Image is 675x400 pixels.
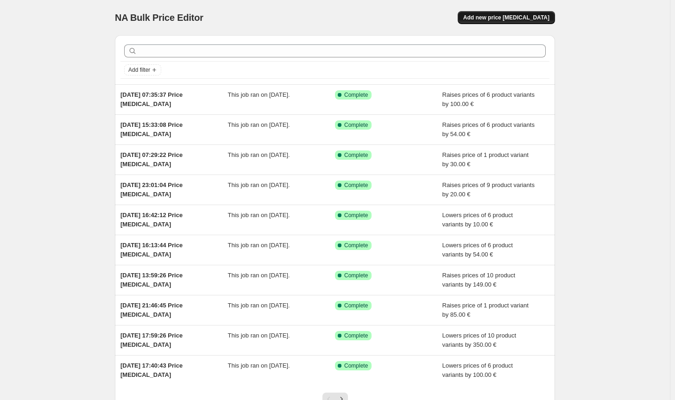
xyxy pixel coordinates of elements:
[442,302,529,318] span: Raises price of 1 product variant by 85.00 €
[344,242,368,249] span: Complete
[128,66,150,74] span: Add filter
[344,302,368,309] span: Complete
[228,91,290,98] span: This job ran on [DATE].
[228,272,290,279] span: This job ran on [DATE].
[344,332,368,339] span: Complete
[120,181,183,198] span: [DATE] 23:01:04 Price [MEDICAL_DATA]
[228,302,290,309] span: This job ran on [DATE].
[124,64,161,75] button: Add filter
[120,302,183,318] span: [DATE] 21:46:45 Price [MEDICAL_DATA]
[120,121,183,137] span: [DATE] 15:33:08 Price [MEDICAL_DATA]
[120,362,183,378] span: [DATE] 17:40:43 Price [MEDICAL_DATA]
[442,91,535,107] span: Raises prices of 6 product variants by 100.00 €
[344,212,368,219] span: Complete
[344,91,368,99] span: Complete
[228,121,290,128] span: This job ran on [DATE].
[120,91,183,107] span: [DATE] 07:35:37 Price [MEDICAL_DATA]
[442,242,513,258] span: Lowers prices of 6 product variants by 54.00 €
[442,151,529,168] span: Raises price of 1 product variant by 30.00 €
[344,362,368,369] span: Complete
[228,362,290,369] span: This job ran on [DATE].
[442,332,517,348] span: Lowers prices of 10 product variants by 350.00 €
[344,272,368,279] span: Complete
[442,181,535,198] span: Raises prices of 9 product variants by 20.00 €
[228,212,290,219] span: This job ran on [DATE].
[344,181,368,189] span: Complete
[120,332,183,348] span: [DATE] 17:59:26 Price [MEDICAL_DATA]
[463,14,549,21] span: Add new price [MEDICAL_DATA]
[458,11,555,24] button: Add new price [MEDICAL_DATA]
[228,332,290,339] span: This job ran on [DATE].
[442,121,535,137] span: Raises prices of 6 product variants by 54.00 €
[120,272,183,288] span: [DATE] 13:59:26 Price [MEDICAL_DATA]
[120,151,183,168] span: [DATE] 07:29:22 Price [MEDICAL_DATA]
[228,151,290,158] span: This job ran on [DATE].
[120,242,183,258] span: [DATE] 16:13:44 Price [MEDICAL_DATA]
[442,212,513,228] span: Lowers prices of 6 product variants by 10.00 €
[442,362,513,378] span: Lowers prices of 6 product variants by 100.00 €
[228,181,290,188] span: This job ran on [DATE].
[442,272,516,288] span: Raises prices of 10 product variants by 149.00 €
[120,212,183,228] span: [DATE] 16:42:12 Price [MEDICAL_DATA]
[228,242,290,249] span: This job ran on [DATE].
[344,151,368,159] span: Complete
[115,12,203,23] span: NA Bulk Price Editor
[344,121,368,129] span: Complete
